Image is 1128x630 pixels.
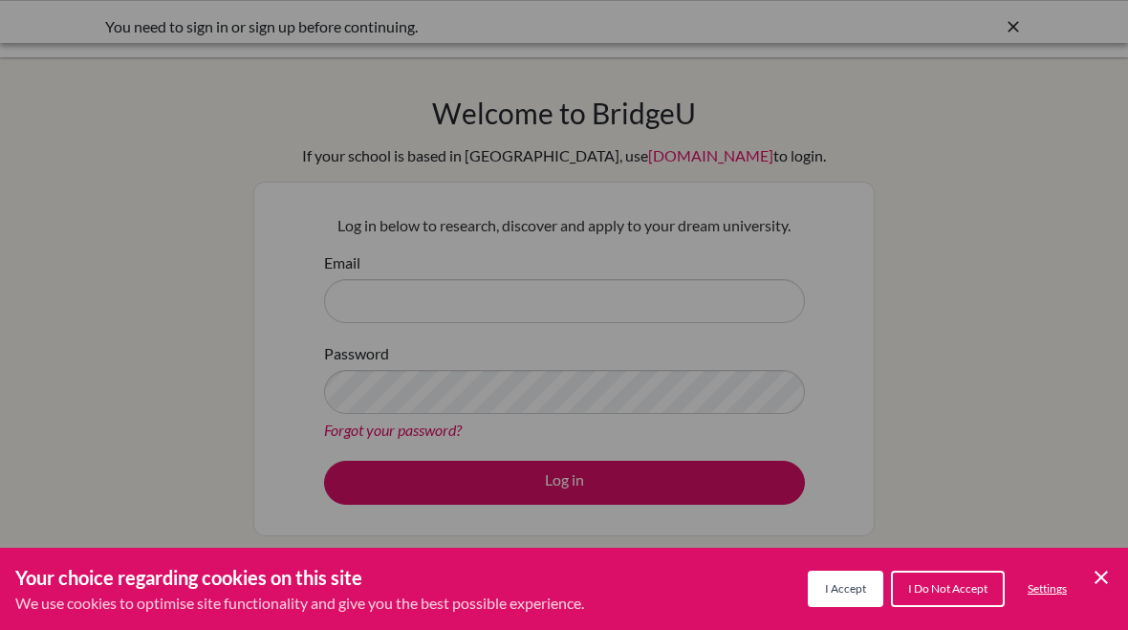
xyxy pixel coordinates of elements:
button: I Accept [808,571,883,607]
button: Settings [1012,573,1082,605]
h3: Your choice regarding cookies on this site [15,563,584,592]
span: Settings [1028,581,1067,596]
span: I Accept [825,581,866,596]
p: We use cookies to optimise site functionality and give you the best possible experience. [15,592,584,615]
button: I Do Not Accept [891,571,1005,607]
span: I Do Not Accept [908,581,987,596]
button: Save and close [1090,566,1113,589]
